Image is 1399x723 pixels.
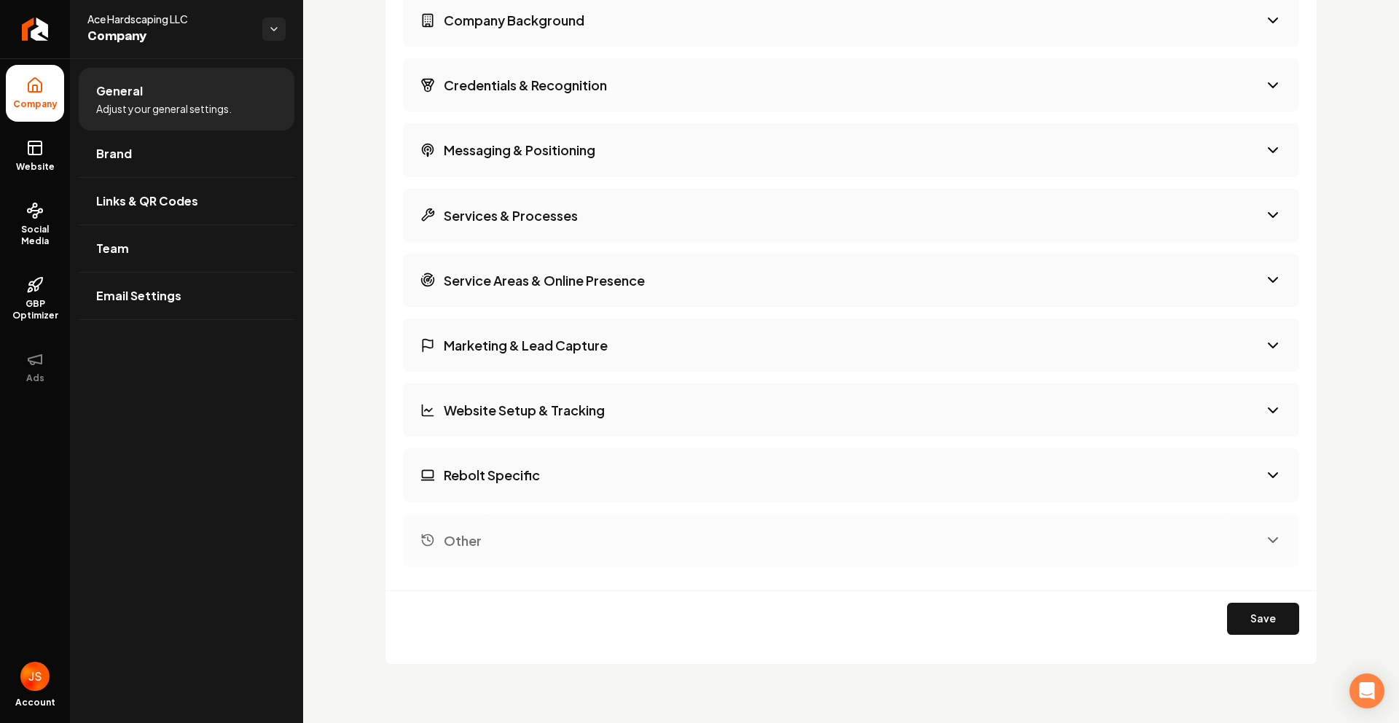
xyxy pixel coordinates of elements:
[1349,673,1384,708] div: Open Intercom Messenger
[15,697,55,708] span: Account
[6,339,64,396] button: Ads
[444,466,540,484] h3: Rebolt Specific
[7,98,63,110] span: Company
[96,82,143,100] span: General
[403,514,1299,567] button: Other
[403,254,1299,307] button: Service Areas & Online Presence
[6,298,64,321] span: GBP Optimizer
[6,224,64,247] span: Social Media
[1227,603,1299,635] button: Save
[96,287,181,305] span: Email Settings
[403,189,1299,242] button: Services & Processes
[6,128,64,184] a: Website
[96,192,198,210] span: Links & QR Codes
[403,123,1299,176] button: Messaging & Positioning
[87,26,251,47] span: Company
[444,336,608,354] h3: Marketing & Lead Capture
[96,240,129,257] span: Team
[20,372,50,384] span: Ads
[444,141,595,159] h3: Messaging & Positioning
[403,58,1299,112] button: Credentials & Recognition
[79,225,294,272] a: Team
[403,383,1299,437] button: Website Setup & Tracking
[10,161,60,173] span: Website
[96,101,232,116] span: Adjust your general settings.
[87,12,251,26] span: Ace Hardscaping LLC
[79,273,294,319] a: Email Settings
[20,662,50,691] img: James Shamoun
[6,190,64,259] a: Social Media
[444,401,605,419] h3: Website Setup & Tracking
[403,448,1299,501] button: Rebolt Specific
[444,206,578,224] h3: Services & Processes
[79,130,294,177] a: Brand
[444,271,645,289] h3: Service Areas & Online Presence
[444,76,607,94] h3: Credentials & Recognition
[22,17,49,41] img: Rebolt Logo
[79,178,294,224] a: Links & QR Codes
[444,11,584,29] h3: Company Background
[403,318,1299,372] button: Marketing & Lead Capture
[20,662,50,691] button: Open user button
[96,145,132,163] span: Brand
[444,531,482,550] h3: Other
[6,265,64,333] a: GBP Optimizer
